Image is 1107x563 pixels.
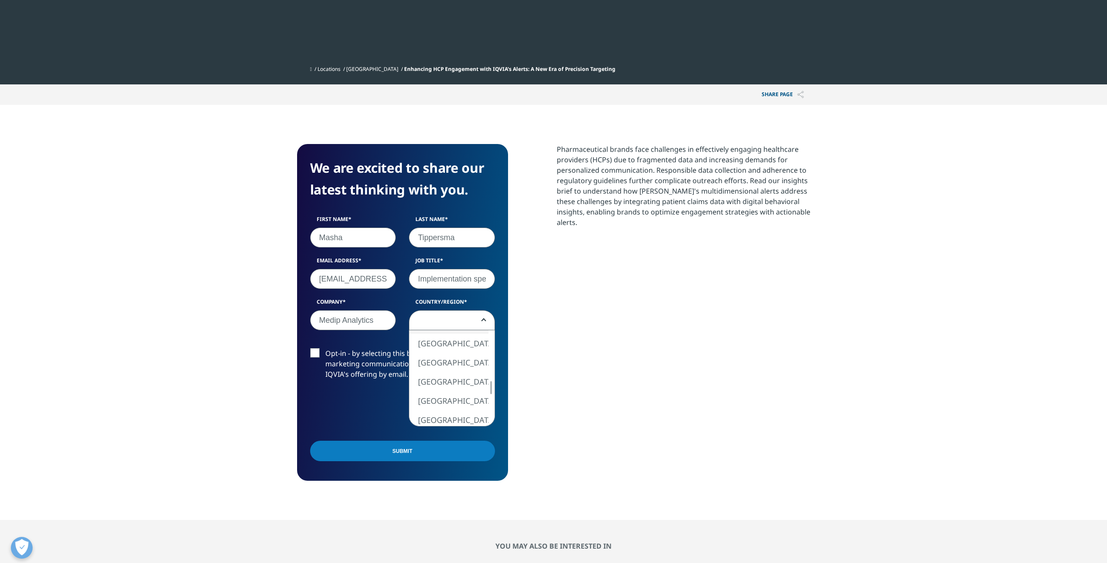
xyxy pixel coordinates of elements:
label: First Name [310,215,396,228]
h4: We are excited to share our latest thinking with you. [310,157,495,201]
input: Submit [310,441,495,461]
button: Share PAGEShare PAGE [755,84,810,105]
h2: You may also be interested in [297,542,810,550]
li: [GEOGRAPHIC_DATA] [409,334,488,353]
li: [GEOGRAPHIC_DATA] [409,391,488,410]
a: [GEOGRAPHIC_DATA] [346,65,398,73]
li: [GEOGRAPHIC_DATA] [409,353,488,372]
iframe: reCAPTCHA [310,393,442,427]
label: Opt-in - by selecting this box, I consent to receiving marketing communications and information a... [310,348,495,384]
p: Share PAGE [755,84,810,105]
li: [GEOGRAPHIC_DATA] [409,410,488,429]
button: Voorkeuren openen [11,537,33,559]
li: [GEOGRAPHIC_DATA] [409,372,488,391]
a: Locations [318,65,341,73]
label: Job Title [409,257,495,269]
span: Enhancing HCP Engagement with IQVIA's Alerts: A New Era of Precision Targeting [404,65,615,73]
label: Country/Region [409,298,495,310]
label: Last Name [409,215,495,228]
img: Share PAGE [797,91,804,98]
label: Company [310,298,396,310]
p: Pharmaceutical brands face challenges in effectively engaging healthcare providers (HCPs) due to ... [557,144,810,234]
label: Email Address [310,257,396,269]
